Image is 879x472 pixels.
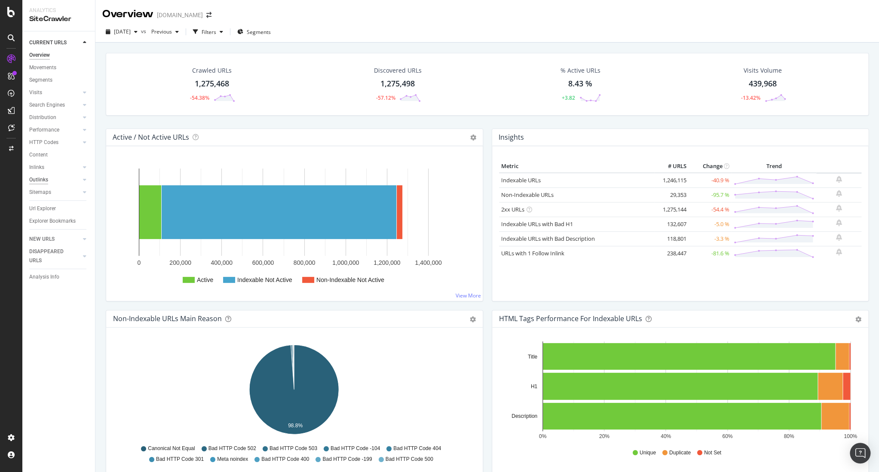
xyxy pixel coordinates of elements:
[784,433,794,439] text: 80%
[29,217,76,226] div: Explorer Bookmarks
[288,423,303,429] text: 98.8%
[261,456,309,463] span: Bad HTTP Code 400
[252,259,274,266] text: 600,000
[499,341,861,441] svg: A chart.
[29,113,56,122] div: Distribution
[148,25,182,39] button: Previous
[836,219,842,226] div: bell-plus
[415,259,441,266] text: 1,400,000
[568,78,592,89] div: 8.43 %
[654,202,689,217] td: 1,275,144
[29,273,89,282] a: Analysis Info
[113,314,222,323] div: Non-Indexable URLs Main Reason
[749,78,777,89] div: 439,968
[156,456,204,463] span: Bad HTTP Code 301
[640,449,656,457] span: Unique
[29,204,89,213] a: Url Explorer
[385,456,433,463] span: Bad HTTP Code 500
[29,14,88,24] div: SiteCrawler
[456,292,481,299] a: View More
[29,113,80,122] a: Distribution
[689,202,732,217] td: -54.4 %
[562,94,575,101] div: +3.82
[499,314,642,323] div: HTML Tags Performance for Indexable URLs
[741,94,760,101] div: -13.42%
[237,276,292,283] text: Indexable Not Active
[234,25,274,39] button: Segments
[539,433,546,439] text: 0%
[217,456,248,463] span: Meta noindex
[29,163,44,172] div: Inlinks
[393,445,441,452] span: Bad HTTP Code 404
[148,28,172,35] span: Previous
[470,316,476,322] div: gear
[192,66,232,75] div: Crawled URLs
[29,247,80,265] a: DISAPPEARED URLS
[202,28,216,36] div: Filters
[247,28,271,36] span: Segments
[527,353,537,359] text: Title
[29,101,80,110] a: Search Engines
[501,235,595,242] a: Indexable URLs with Bad Description
[29,7,88,14] div: Analytics
[722,433,732,439] text: 60%
[29,247,73,265] div: DISAPPEARED URLS
[29,63,56,72] div: Movements
[29,217,89,226] a: Explorer Bookmarks
[836,205,842,211] div: bell-plus
[499,132,524,143] h4: Insights
[511,413,537,419] text: Description
[704,449,721,457] span: Not Set
[270,445,317,452] span: Bad HTTP Code 503
[29,126,80,135] a: Performance
[732,160,816,173] th: Trend
[501,205,524,213] a: 2xx URLs
[102,25,141,39] button: [DATE]
[654,246,689,261] td: 238,447
[560,66,600,75] div: % Active URLs
[138,259,141,266] text: 0
[501,176,541,184] a: Indexable URLs
[29,101,65,110] div: Search Engines
[669,449,691,457] span: Duplicate
[169,259,191,266] text: 200,000
[501,249,564,257] a: URLs with 1 Follow Inlink
[29,51,50,60] div: Overview
[29,76,89,85] a: Segments
[113,341,475,441] svg: A chart.
[654,173,689,188] td: 1,246,115
[744,66,782,75] div: Visits Volume
[654,231,689,246] td: 118,801
[689,173,732,188] td: -40.9 %
[855,316,861,322] div: gear
[29,273,59,282] div: Analysis Info
[689,231,732,246] td: -3.3 %
[114,28,131,35] span: 2025 Sep. 22nd
[208,445,256,452] span: Bad HTTP Code 502
[29,63,89,72] a: Movements
[836,176,842,183] div: bell-plus
[157,11,203,19] div: [DOMAIN_NAME]
[689,217,732,231] td: -5.0 %
[29,150,89,159] a: Content
[332,259,359,266] text: 1,000,000
[689,246,732,261] td: -81.6 %
[29,175,48,184] div: Outlinks
[530,383,537,389] text: H1
[654,187,689,202] td: 29,353
[206,12,211,18] div: arrow-right-arrow-left
[29,138,80,147] a: HTTP Codes
[331,445,380,452] span: Bad HTTP Code -104
[29,150,48,159] div: Content
[374,66,421,75] div: Discovered URLs
[29,163,80,172] a: Inlinks
[29,188,80,197] a: Sitemaps
[113,160,475,294] svg: A chart.
[197,276,213,283] text: Active
[844,433,857,439] text: 100%
[29,88,42,97] div: Visits
[29,76,52,85] div: Segments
